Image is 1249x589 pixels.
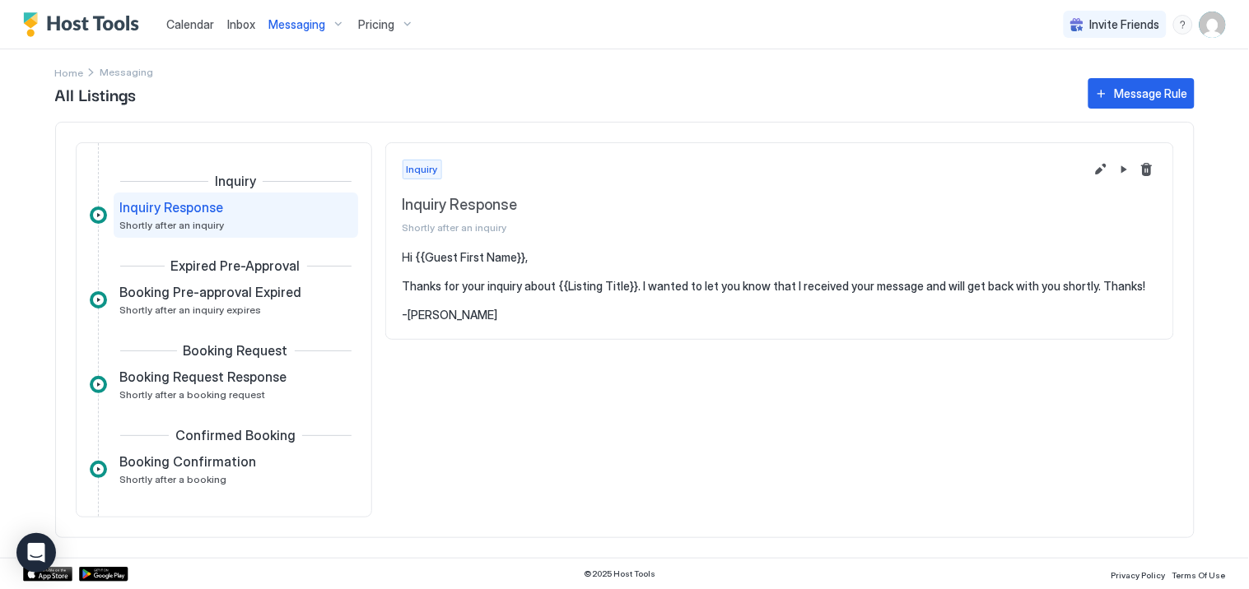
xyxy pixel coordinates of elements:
span: Inbox [227,17,255,31]
span: Shortly after an inquiry [403,221,1084,234]
div: User profile [1200,12,1226,38]
span: Shortly after an inquiry [120,219,225,231]
a: Calendar [166,16,214,33]
a: Inbox [227,16,255,33]
pre: Hi {{Guest First Name}}, Thanks for your inquiry about {{Listing Title}}. I wanted to let you kno... [403,250,1157,322]
span: Inquiry Response [403,196,1084,215]
a: Google Play Store [79,567,128,582]
span: Booking Pre-approval Expired [120,284,302,300]
span: Home [55,67,84,79]
span: Shortly after a booking [120,473,227,485]
span: Inquiry [215,173,256,189]
span: Inquiry [407,162,438,177]
span: Shortly after an inquiry expires [120,304,262,316]
span: Expired Pre-Approval [171,257,301,274]
a: Terms Of Use [1172,565,1226,582]
span: Breadcrumb [100,66,154,78]
span: Cleaner Notice for New Res. [120,502,292,518]
button: Edit message rule [1091,160,1111,179]
a: App Store [23,567,72,582]
span: All Listings [55,81,1072,106]
a: Host Tools Logo [23,12,147,37]
span: Shortly after a booking request [120,388,266,401]
span: Terms Of Use [1172,570,1226,580]
span: Booking Confirmation [120,453,257,470]
span: Confirmed Booking [175,427,296,443]
span: © 2025 Host Tools [585,568,656,579]
div: Breadcrumb [55,63,84,81]
span: Pricing [358,17,394,32]
div: menu [1173,15,1193,35]
span: Booking Request Response [120,369,287,385]
span: Calendar [166,17,214,31]
button: Delete message rule [1137,160,1157,179]
a: Privacy Policy [1112,565,1166,582]
div: Open Intercom Messenger [16,533,56,573]
span: Messaging [268,17,325,32]
button: Message Rule [1088,78,1195,109]
div: Message Rule [1115,85,1188,102]
span: Privacy Policy [1112,570,1166,580]
span: Booking Request [184,342,288,359]
span: Invite Friends [1090,17,1160,32]
span: Inquiry Response [120,199,224,216]
a: Home [55,63,84,81]
button: Pause Message Rule [1114,160,1134,179]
